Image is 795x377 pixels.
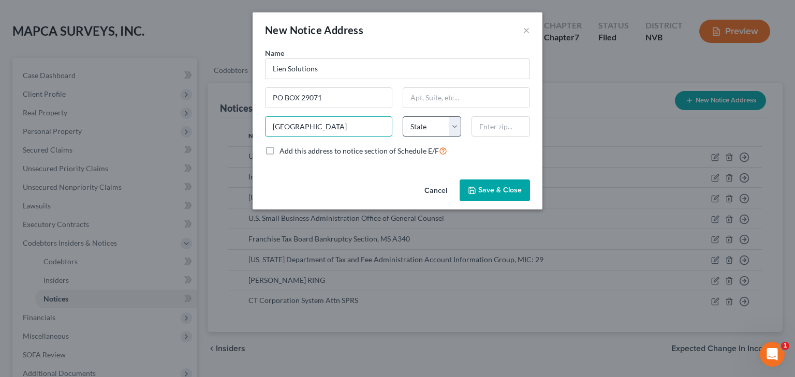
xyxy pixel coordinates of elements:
input: Enter address... [266,88,392,108]
span: Notice Address [290,24,364,36]
iframe: Intercom live chat [760,342,785,367]
input: Search by name... [265,58,530,79]
input: Enter zip... [472,116,530,137]
span: Save & Close [478,186,522,194]
span: New [265,24,287,36]
button: × [523,24,530,36]
input: Enter city... [266,117,392,137]
button: Cancel [416,180,455,201]
button: Save & Close [460,179,530,201]
span: Name [265,49,284,57]
span: 1 [781,342,789,350]
input: Apt, Suite, etc... [403,88,529,108]
span: Add this address to notice section of Schedule E/F [279,146,439,155]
